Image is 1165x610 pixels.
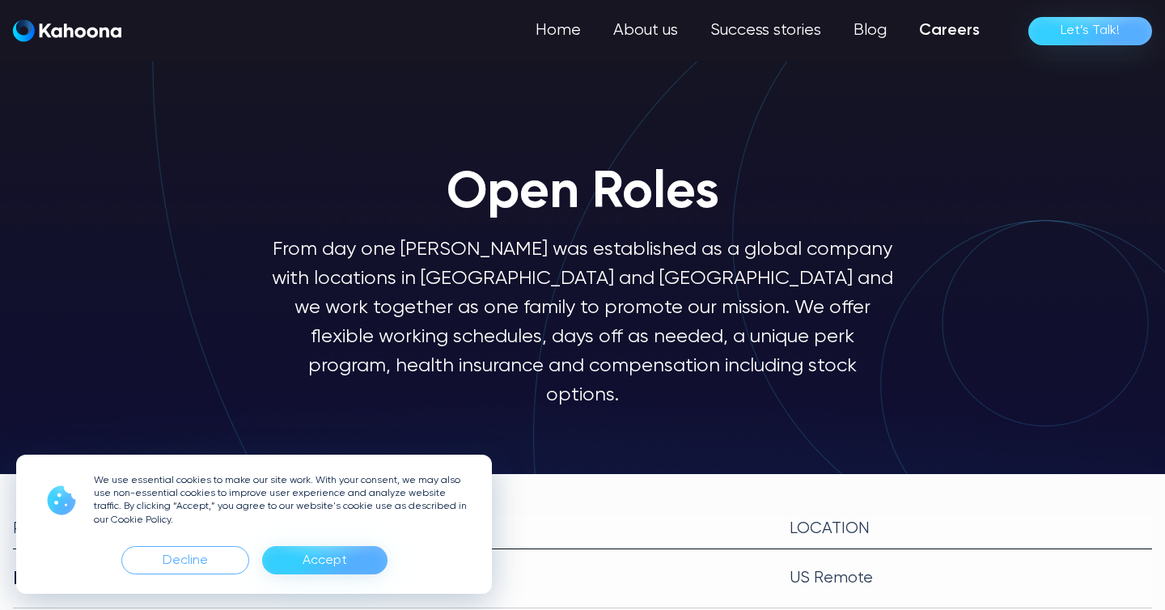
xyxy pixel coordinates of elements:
[13,516,375,542] div: Position
[272,235,893,409] p: From day one [PERSON_NAME] was established as a global company with locations in [GEOGRAPHIC_DATA...
[597,15,694,47] a: About us
[13,19,121,42] img: Kahoona logo white
[694,15,837,47] a: Success stories
[790,516,1152,542] div: Location
[262,546,388,574] div: Accept
[837,15,903,47] a: Blog
[13,566,375,591] div: Business Development, eCommerce
[1061,18,1120,44] div: Let’s Talk!
[447,165,719,222] h1: Open Roles
[13,19,121,43] a: home
[790,566,1152,591] div: US Remote
[94,474,472,527] p: We use essential cookies to make our site work. With your consent, we may also use non-essential ...
[163,548,208,574] div: Decline
[401,566,764,591] div: Sales
[303,548,347,574] div: Accept
[519,15,597,47] a: Home
[13,549,1152,608] a: Business Development, eCommerceSalesUS Remote
[121,546,249,574] div: Decline
[903,15,996,47] a: Careers
[401,516,764,542] div: team
[1028,17,1152,45] a: Let’s Talk!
